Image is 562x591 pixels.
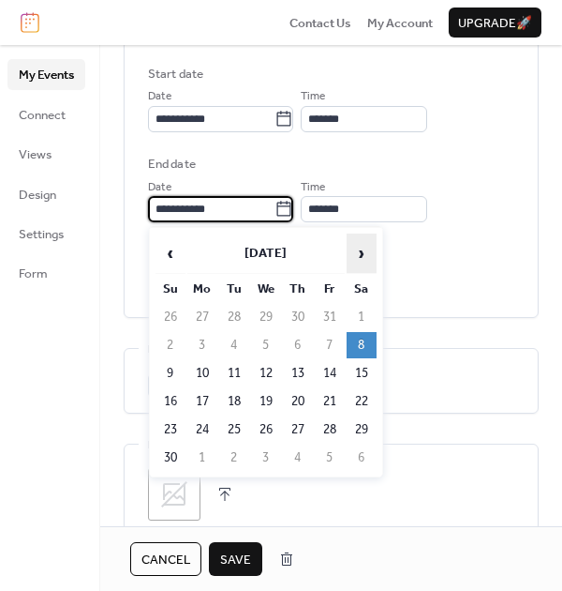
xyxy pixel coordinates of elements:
span: Cancel [141,551,190,569]
td: 11 [219,360,249,386]
td: 23 [155,417,185,443]
th: Mo [187,276,217,302]
th: We [251,276,281,302]
th: Tu [219,276,249,302]
td: 5 [315,445,345,471]
td: 28 [315,417,345,443]
td: 2 [155,332,185,358]
td: 27 [187,304,217,330]
span: Design [19,186,56,205]
span: Save [220,551,251,569]
td: 1 [347,304,377,330]
td: 13 [283,360,313,386]
th: Su [155,276,185,302]
th: Fr [315,276,345,302]
a: Form [7,258,85,288]
td: 31 [315,304,345,330]
img: logo [21,12,39,33]
td: 27 [283,417,313,443]
td: 5 [251,332,281,358]
td: 20 [283,388,313,415]
td: 30 [155,445,185,471]
a: Settings [7,219,85,249]
div: Start date [148,65,203,83]
td: 12 [251,360,281,386]
td: 17 [187,388,217,415]
a: Design [7,179,85,209]
button: Upgrade🚀 [449,8,541,38]
span: Date [148,87,171,106]
td: 26 [251,417,281,443]
td: 18 [219,388,249,415]
td: 24 [187,417,217,443]
td: 4 [219,332,249,358]
td: 7 [315,332,345,358]
span: My Events [19,66,74,84]
td: 8 [347,332,377,358]
td: 26 [155,304,185,330]
td: 3 [187,332,217,358]
td: 6 [283,332,313,358]
th: Sa [347,276,377,302]
span: My Account [367,14,433,33]
span: ‹ [156,235,185,272]
span: Views [19,145,52,164]
th: [DATE] [187,234,345,274]
button: Save [209,542,262,576]
a: My Account [367,13,433,32]
td: 15 [347,360,377,386]
div: End date [148,155,196,174]
th: Th [283,276,313,302]
td: 16 [155,388,185,415]
span: Form [19,265,48,283]
span: Time [301,87,325,106]
span: Settings [19,225,64,244]
span: Connect [19,106,66,125]
td: 25 [219,417,249,443]
span: Date and time [148,33,228,52]
td: 1 [187,445,217,471]
td: 30 [283,304,313,330]
a: Contact Us [289,13,351,32]
span: Time [301,178,325,197]
td: 10 [187,360,217,386]
td: 4 [283,445,313,471]
td: 28 [219,304,249,330]
td: 6 [347,445,377,471]
td: 3 [251,445,281,471]
td: 19 [251,388,281,415]
td: 2 [219,445,249,471]
td: 14 [315,360,345,386]
button: Cancel [130,542,201,576]
td: 21 [315,388,345,415]
td: 9 [155,360,185,386]
td: 29 [347,417,377,443]
span: Date [148,178,171,197]
td: 22 [347,388,377,415]
span: Upgrade 🚀 [458,14,532,33]
div: ; [148,468,200,521]
a: Views [7,139,85,169]
a: My Events [7,59,85,89]
span: › [348,235,376,272]
a: Connect [7,99,85,129]
td: 29 [251,304,281,330]
span: Contact Us [289,14,351,33]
